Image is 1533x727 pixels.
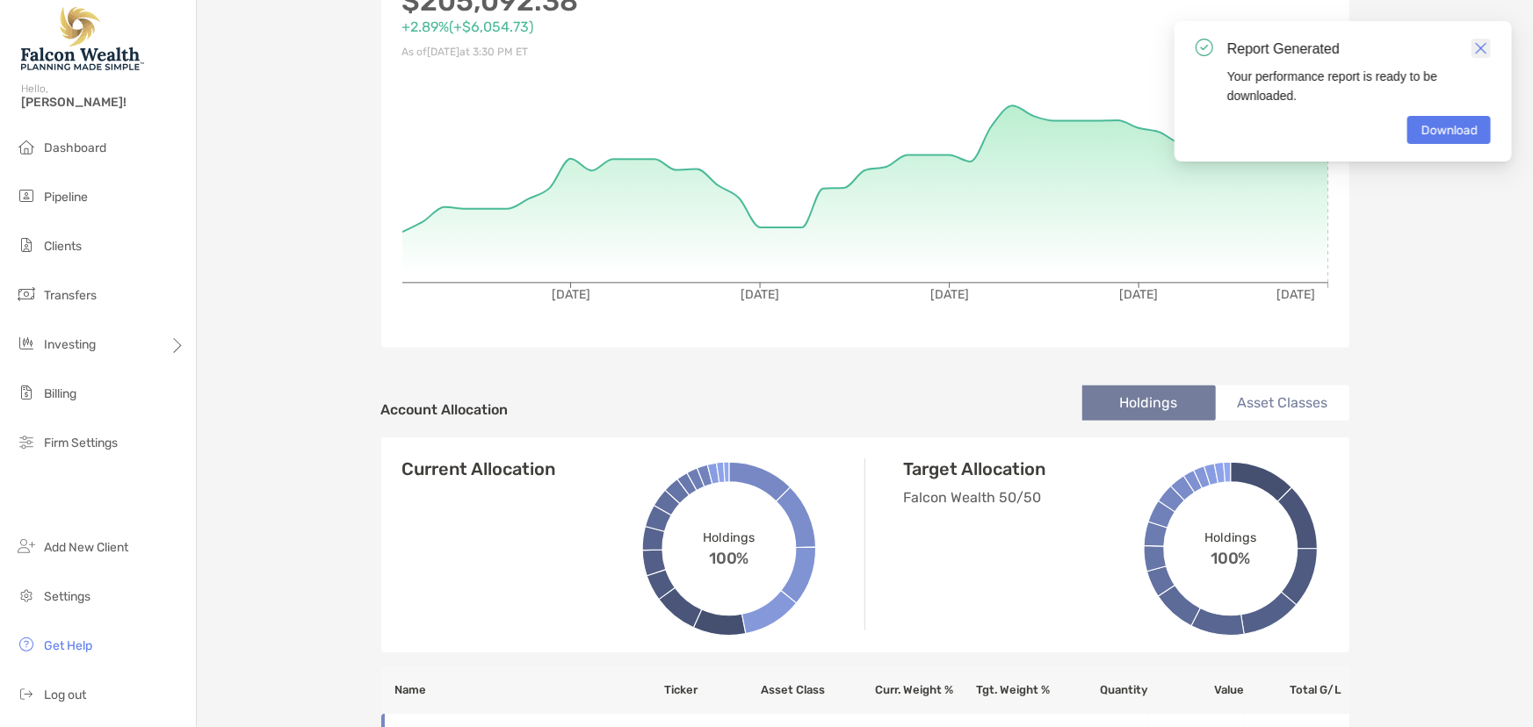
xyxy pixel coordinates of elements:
[1407,116,1491,144] a: Download
[44,589,90,604] span: Settings
[16,683,37,704] img: logout icon
[857,666,954,714] th: Curr. Weight %
[1472,39,1491,58] a: Close
[381,401,509,418] h4: Account Allocation
[402,16,865,38] p: +2.89% ( +$6,054.73 )
[1148,666,1245,714] th: Value
[16,585,37,606] img: settings icon
[1119,287,1158,302] tspan: [DATE]
[904,458,1176,479] h4: Target Allocation
[1227,67,1491,105] div: Your performance report is ready to be downloaded.
[760,666,857,714] th: Asset Class
[16,284,37,305] img: transfers icon
[402,458,556,479] h4: Current Allocation
[44,540,128,555] span: Add New Client
[21,7,144,70] img: Falcon Wealth Planning Logo
[709,544,749,567] span: 100%
[1276,287,1315,302] tspan: [DATE]
[954,666,1051,714] th: Tgt. Weight %
[44,687,86,702] span: Log out
[44,638,92,653] span: Get Help
[44,435,118,450] span: Firm Settings
[44,337,96,352] span: Investing
[16,185,37,206] img: pipeline icon
[16,333,37,354] img: investing icon
[44,288,97,303] span: Transfers
[741,287,779,302] tspan: [DATE]
[16,431,37,452] img: firm-settings icon
[1082,385,1216,421] li: Holdings
[663,666,760,714] th: Ticker
[16,136,37,157] img: dashboard icon
[1475,42,1487,54] img: icon close
[16,234,37,256] img: clients icon
[44,386,76,401] span: Billing
[16,536,37,557] img: add_new_client icon
[551,287,589,302] tspan: [DATE]
[44,190,88,205] span: Pipeline
[44,239,82,254] span: Clients
[703,529,755,544] span: Holdings
[1204,529,1256,544] span: Holdings
[1245,666,1349,714] th: Total G/L
[44,140,106,155] span: Dashboard
[21,95,185,110] span: [PERSON_NAME]!
[929,287,968,302] tspan: [DATE]
[381,666,664,714] th: Name
[1227,39,1491,60] div: Report Generated
[904,486,1176,508] p: Falcon Wealth 50/50
[1196,39,1213,56] img: icon notification
[1211,544,1251,567] span: 100%
[16,634,37,655] img: get-help icon
[1216,385,1349,421] li: Asset Classes
[16,382,37,403] img: billing icon
[402,41,865,63] p: As of [DATE] at 3:30 PM ET
[1052,666,1148,714] th: Quantity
